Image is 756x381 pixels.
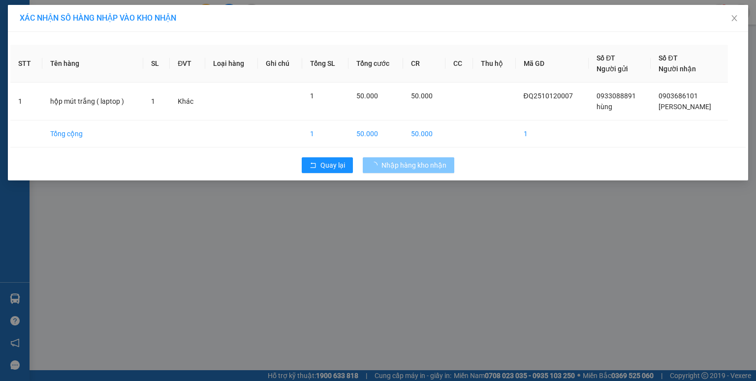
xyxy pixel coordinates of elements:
td: 1 [516,120,589,147]
td: Tổng cộng [42,120,143,147]
span: 0903686101 [659,92,698,100]
th: Tổng cước [348,45,403,83]
span: 1 [151,97,155,105]
th: Thu hộ [473,45,516,83]
th: CR [403,45,445,83]
button: rollbackQuay lại [302,157,353,173]
span: rollback [310,162,316,170]
th: STT [10,45,42,83]
th: Ghi chú [258,45,302,83]
span: close [730,14,738,22]
th: SL [143,45,170,83]
span: Số ĐT [597,54,615,62]
span: hùng [597,103,612,111]
span: Quay lại [320,160,345,171]
th: ĐVT [170,45,205,83]
span: Số ĐT [659,54,677,62]
td: 1 [302,120,348,147]
td: 1 [10,83,42,120]
span: 0933088891 [597,92,636,100]
span: Người gửi [597,65,628,73]
button: Close [721,5,748,32]
th: Tên hàng [42,45,143,83]
span: XÁC NHẬN SỐ HÀNG NHẬP VÀO KHO NHẬN [20,13,176,23]
td: 50.000 [348,120,403,147]
button: Nhập hàng kho nhận [363,157,454,173]
span: 50.000 [356,92,378,100]
span: loading [371,162,381,169]
th: Loại hàng [205,45,258,83]
span: 1 [310,92,314,100]
th: CC [445,45,473,83]
td: Khác [170,83,205,120]
span: Người nhận [659,65,696,73]
td: hộp mút trắng ( laptop ) [42,83,143,120]
td: 50.000 [403,120,445,147]
th: Mã GD [516,45,589,83]
span: ĐQ2510120007 [524,92,573,100]
span: Nhập hàng kho nhận [381,160,446,171]
span: [PERSON_NAME] [659,103,711,111]
th: Tổng SL [302,45,348,83]
span: 50.000 [411,92,433,100]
